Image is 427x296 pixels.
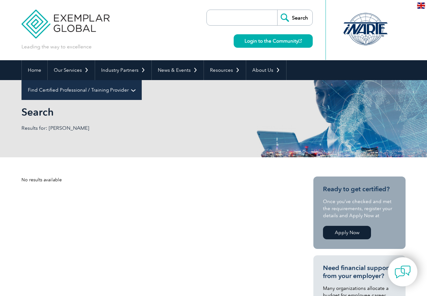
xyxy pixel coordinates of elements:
[21,43,92,50] p: Leading the way to excellence
[21,177,290,183] div: No results available
[22,60,47,80] a: Home
[234,34,313,48] a: Login to the Community
[21,106,267,118] h1: Search
[22,80,141,100] a: Find Certified Professional / Training Provider
[152,60,204,80] a: News & Events
[323,226,371,239] a: Apply Now
[323,198,396,219] p: Once you’ve checked and met the requirements, register your details and Apply Now at
[246,60,286,80] a: About Us
[417,3,425,9] img: en
[395,264,411,280] img: contact-chat.png
[323,185,396,193] h3: Ready to get certified?
[298,39,302,43] img: open_square.png
[21,125,213,132] p: Results for: [PERSON_NAME]
[277,10,312,25] input: Search
[95,60,151,80] a: Industry Partners
[323,264,396,280] h3: Need financial support from your employer?
[204,60,246,80] a: Resources
[48,60,95,80] a: Our Services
